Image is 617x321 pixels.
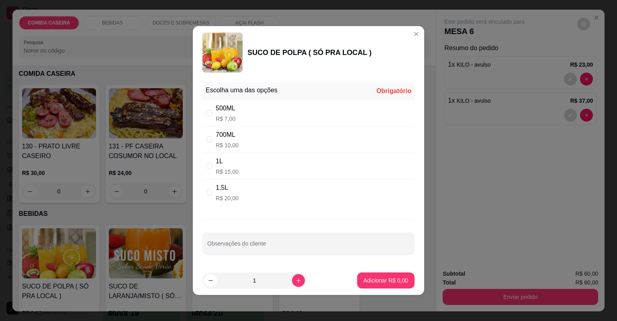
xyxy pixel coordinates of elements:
[364,276,408,284] p: Adicionar R$ 0,00
[216,104,235,113] div: 500ML
[216,168,239,176] p: R$ 15,00
[216,115,235,123] p: R$ 7,00
[204,274,217,287] button: decrease-product-quantity
[216,183,239,193] div: 1,5L
[216,156,239,166] div: 1L
[202,33,243,73] img: product-image
[216,194,239,202] p: R$ 20,00
[357,272,415,288] button: Adicionar R$ 0,00
[292,274,305,287] button: increase-product-quantity
[410,28,423,41] button: Close
[216,130,239,140] div: 700ML
[376,86,411,96] div: Obrigatório
[207,243,410,251] input: Observações do cliente
[206,85,278,95] div: Escolha uma das opções
[216,141,239,149] p: R$ 10,00
[247,47,372,58] div: SUCO DE POLPA ( SÓ PRA LOCAL )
